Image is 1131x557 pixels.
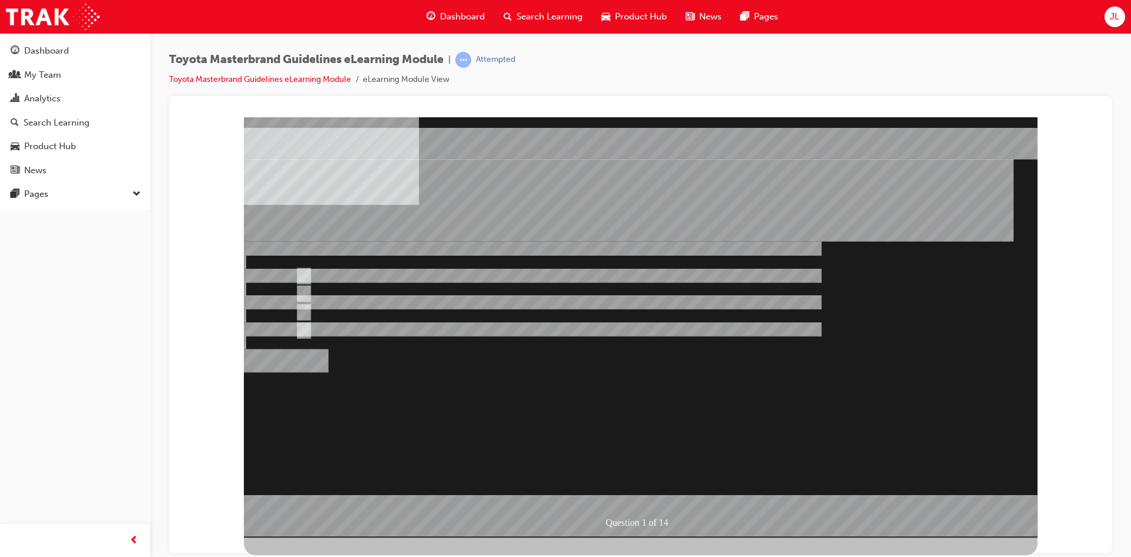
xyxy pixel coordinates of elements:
[740,9,749,24] span: pages-icon
[11,141,19,152] span: car-icon
[133,187,141,202] span: down-icon
[24,116,90,130] div: Search Learning
[11,189,19,200] span: pages-icon
[686,9,695,24] span: news-icon
[676,5,731,29] a: news-iconNews
[448,53,451,67] span: |
[417,5,494,29] a: guage-iconDashboard
[455,52,471,68] span: learningRecordVerb_ATTEMPT-icon
[5,88,145,110] a: Analytics
[504,9,512,24] span: search-icon
[5,160,145,182] a: News
[11,46,19,57] span: guage-icon
[426,9,435,24] span: guage-icon
[65,420,859,451] div: Multiple Choice Quiz
[5,38,145,183] button: DashboardMy TeamAnalyticsSearch LearningProduct HubNews
[24,68,61,82] div: My Team
[11,94,19,104] span: chart-icon
[5,136,145,157] a: Product Hub
[130,533,138,548] span: prev-icon
[24,187,48,201] div: Pages
[6,4,100,30] img: Trak
[5,64,145,86] a: My Team
[169,74,351,84] a: Toyota Masterbrand Guidelines eLearning Module
[592,5,676,29] a: car-iconProduct Hub
[363,73,449,87] li: eLearning Module View
[24,164,47,177] div: News
[476,54,515,65] div: Attempted
[601,9,610,24] span: car-icon
[615,10,667,24] span: Product Hub
[24,92,61,106] div: Analytics
[440,10,485,24] span: Dashboard
[5,183,145,205] button: Pages
[517,10,583,24] span: Search Learning
[699,10,722,24] span: News
[169,53,444,67] span: Toyota Masterbrand Guidelines eLearning Module
[731,5,788,29] a: pages-iconPages
[494,5,592,29] a: search-iconSearch Learning
[1110,10,1119,24] span: JL
[11,166,19,176] span: news-icon
[24,44,69,58] div: Dashboard
[5,112,145,134] a: Search Learning
[24,140,76,153] div: Product Hub
[1104,6,1125,27] button: JL
[11,118,19,128] span: search-icon
[11,70,19,81] span: people-icon
[754,10,778,24] span: Pages
[5,40,145,62] a: Dashboard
